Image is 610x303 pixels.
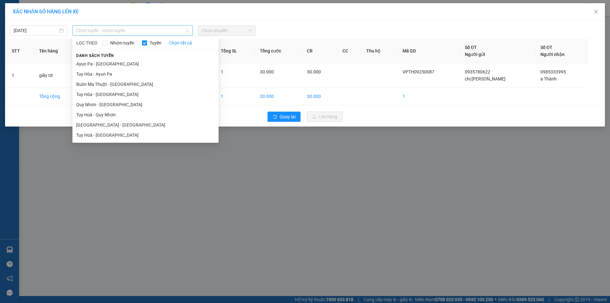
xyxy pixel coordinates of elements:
th: Tên hàng [34,39,80,63]
span: 30.000 [307,69,321,74]
th: CR [302,39,338,63]
span: LỌC THEO [76,39,98,46]
input: 11/09/2025 [14,27,58,34]
li: Quy Nhơn - [GEOGRAPHIC_DATA] [72,100,219,110]
span: down [186,29,189,32]
td: 30.000 [255,88,302,105]
span: Chọn chuyến [202,26,252,35]
a: Chọn tất cả [169,39,192,46]
li: [GEOGRAPHIC_DATA] - [GEOGRAPHIC_DATA] [72,120,219,130]
td: 1 [7,63,34,88]
span: Quay lại [280,113,295,120]
span: Danh sách tuyến [72,53,118,59]
span: Số ĐT [540,45,552,50]
td: Tổng cộng [34,88,80,105]
th: Tổng SL [216,39,255,63]
button: uploadLên hàng [307,112,342,122]
th: Mã GD [397,39,460,63]
span: chị [PERSON_NAME] [465,76,505,81]
button: Close [587,3,605,21]
th: Tổng cước [255,39,302,63]
span: Số ĐT [465,45,477,50]
span: close [593,9,599,14]
li: Ayun Pa - [GEOGRAPHIC_DATA] [72,59,219,69]
li: Buôn Ma Thuột - [GEOGRAPHIC_DATA] [72,79,219,89]
span: 1 [221,69,223,74]
td: 30.000 [302,88,338,105]
td: 1 [216,88,255,105]
li: Tuy Hoà - Quy Nhơn [72,110,219,120]
th: CC [337,39,361,63]
th: STT [7,39,34,63]
button: rollbackQuay lại [268,112,301,122]
span: Nhóm tuyến [108,39,137,46]
span: Chọn tuyến - nhóm tuyến [76,26,189,35]
td: 1 [397,88,460,105]
span: 0985333995 [540,69,566,74]
span: VPTH09250087 [403,69,434,74]
span: a Thành [540,76,557,81]
span: 0935780622 [465,69,490,74]
span: Người gửi [465,52,485,57]
td: giấy tờ [34,63,80,88]
span: Tuyến [147,39,164,46]
li: Tuy Hòa - Ayun Pa [72,69,219,79]
li: Tuy Hoà - [GEOGRAPHIC_DATA] [72,130,219,140]
li: Tuy Hòa - [GEOGRAPHIC_DATA] [72,89,219,100]
span: Người nhận [540,52,565,57]
span: rollback [273,114,277,120]
span: 30.000 [260,69,274,74]
span: XÁC NHẬN SỐ HÀNG LÊN XE [13,9,79,15]
th: Thu hộ [361,39,397,63]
